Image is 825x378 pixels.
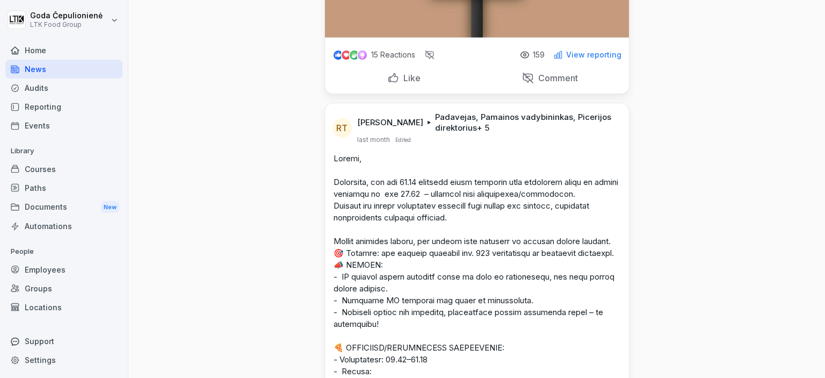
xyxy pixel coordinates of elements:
[101,201,119,213] div: New
[5,298,122,317] a: Locations
[5,79,122,97] a: Audits
[358,50,367,60] img: inspiring
[30,11,103,20] p: Goda Čepulionienė
[5,217,122,236] a: Automations
[5,351,122,369] a: Settings
[5,160,122,179] a: Courses
[533,51,545,59] p: 159
[342,51,350,59] img: love
[30,21,103,28] p: LTK Food Group
[5,243,122,260] p: People
[5,279,122,298] a: Groups
[5,197,122,217] div: Documents
[5,97,122,116] a: Reporting
[5,197,122,217] a: DocumentsNew
[5,41,122,60] a: Home
[5,60,122,79] a: News
[566,51,621,59] p: View reporting
[395,135,411,144] p: Edited
[5,116,122,135] a: Events
[357,135,390,144] p: last month
[435,112,616,133] p: Padavejas, Pamainos vadybininkas, Picerijos direktorius + 5
[332,118,352,138] div: RT
[5,142,122,160] p: Library
[5,260,122,279] a: Employees
[5,332,122,351] div: Support
[399,73,421,83] p: Like
[371,51,415,59] p: 15 Reactions
[350,51,359,60] img: celebrate
[334,51,342,59] img: like
[534,73,578,83] p: Comment
[5,179,122,197] a: Paths
[357,117,423,128] p: [PERSON_NAME]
